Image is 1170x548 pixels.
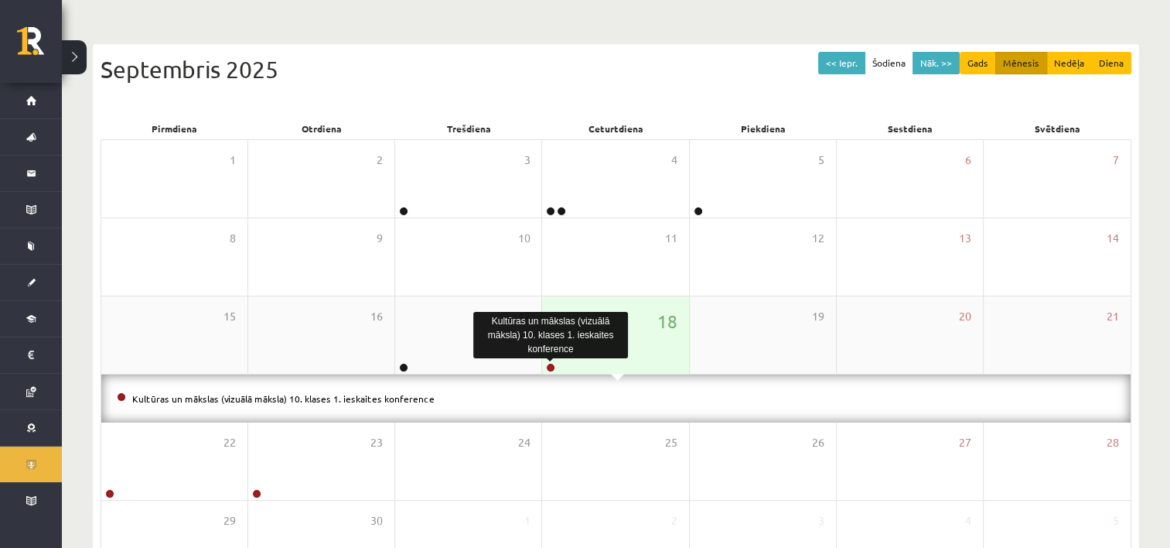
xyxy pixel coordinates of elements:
[524,152,530,169] span: 3
[395,118,542,139] div: Trešdiena
[370,512,383,529] span: 30
[837,118,984,139] div: Sestdiena
[517,230,530,247] span: 10
[473,312,628,358] div: Kultūras un mākslas (vizuālā māksla) 10. klases 1. ieskaites konference
[665,230,677,247] span: 11
[1046,52,1092,74] button: Nedēļa
[818,52,865,74] button: << Iepr.
[247,118,394,139] div: Otrdiena
[370,434,383,451] span: 23
[984,118,1131,139] div: Svētdiena
[1107,434,1119,451] span: 28
[370,308,383,325] span: 16
[1113,152,1119,169] span: 7
[223,308,236,325] span: 15
[542,118,689,139] div: Ceturtdiena
[960,52,996,74] button: Gads
[671,152,677,169] span: 4
[665,434,677,451] span: 25
[812,308,824,325] span: 19
[812,230,824,247] span: 12
[812,434,824,451] span: 26
[223,434,236,451] span: 22
[1107,308,1119,325] span: 21
[965,512,971,529] span: 4
[912,52,960,74] button: Nāk. >>
[657,308,677,334] span: 18
[865,52,913,74] button: Šodiena
[965,152,971,169] span: 6
[223,512,236,529] span: 29
[17,27,62,66] a: Rīgas 1. Tālmācības vidusskola
[818,152,824,169] span: 5
[517,434,530,451] span: 24
[959,434,971,451] span: 27
[959,230,971,247] span: 13
[230,152,236,169] span: 1
[671,512,677,529] span: 2
[1113,512,1119,529] span: 5
[132,392,435,405] a: Kultūras un mākslas (vizuālā māksla) 10. klases 1. ieskaites konference
[818,512,824,529] span: 3
[995,52,1047,74] button: Mēnesis
[959,308,971,325] span: 20
[230,230,236,247] span: 8
[377,152,383,169] span: 2
[690,118,837,139] div: Piekdiena
[101,118,247,139] div: Pirmdiena
[524,512,530,529] span: 1
[377,230,383,247] span: 9
[101,52,1131,87] div: Septembris 2025
[1091,52,1131,74] button: Diena
[1107,230,1119,247] span: 14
